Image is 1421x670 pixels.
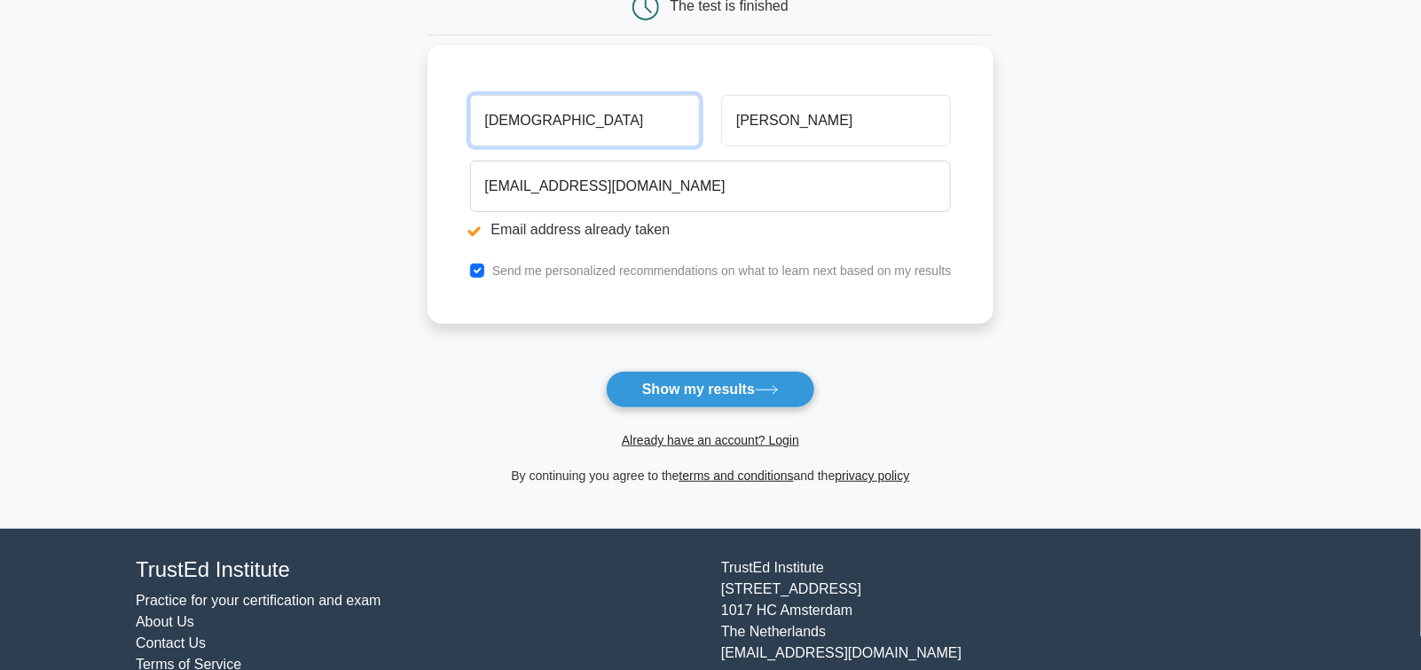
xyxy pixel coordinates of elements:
[136,614,194,629] a: About Us
[136,635,206,650] a: Contact Us
[470,219,952,240] li: Email address already taken
[136,557,700,583] h4: TrustEd Institute
[417,465,1005,486] div: By continuing you agree to the and the
[136,593,381,608] a: Practice for your certification and exam
[836,469,910,483] a: privacy policy
[679,469,794,483] a: terms and conditions
[606,371,815,408] button: Show my results
[622,433,799,447] a: Already have an account? Login
[721,95,951,146] input: Last name
[470,161,952,212] input: Email
[470,95,700,146] input: First name
[492,264,952,278] label: Send me personalized recommendations on what to learn next based on my results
